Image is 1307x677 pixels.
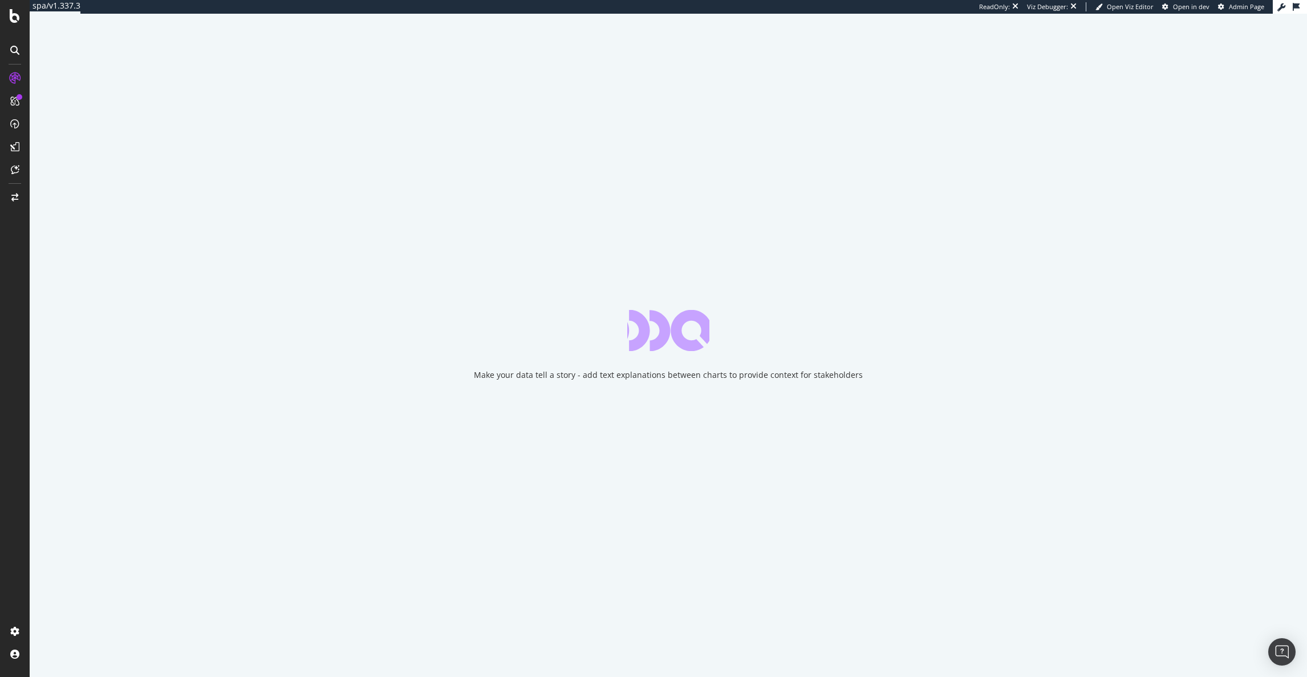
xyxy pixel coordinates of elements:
span: Admin Page [1229,2,1264,11]
div: Make your data tell a story - add text explanations between charts to provide context for stakeho... [474,369,863,381]
a: Open in dev [1162,2,1209,11]
div: animation [627,310,709,351]
span: Open in dev [1173,2,1209,11]
div: Open Intercom Messenger [1268,638,1296,666]
div: Viz Debugger: [1027,2,1068,11]
a: Open Viz Editor [1095,2,1154,11]
a: Admin Page [1218,2,1264,11]
div: ReadOnly: [979,2,1010,11]
span: Open Viz Editor [1107,2,1154,11]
